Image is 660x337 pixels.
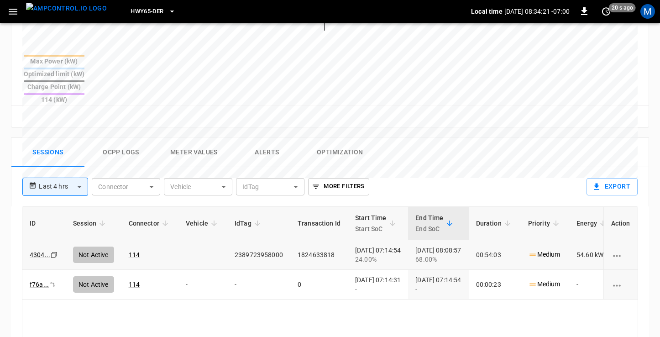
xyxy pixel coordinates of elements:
[290,207,348,240] th: Transaction Id
[129,218,171,229] span: Connector
[599,4,613,19] button: set refresh interval
[528,218,562,229] span: Priority
[186,218,220,229] span: Vehicle
[504,7,570,16] p: [DATE] 08:34:21 -07:00
[131,6,163,17] span: HWY65-DER
[22,207,66,240] th: ID
[26,3,107,14] img: ampcontrol.io logo
[84,138,157,167] button: Ocpp logs
[39,178,88,195] div: Last 4 hrs
[157,138,230,167] button: Meter Values
[127,3,179,21] button: HWY65-DER
[355,223,387,234] p: Start SoC
[235,218,263,229] span: IdTag
[73,218,108,229] span: Session
[415,223,443,234] p: End SoC
[304,138,377,167] button: Optimization
[415,212,443,234] div: End Time
[609,3,636,12] span: 20 s ago
[308,178,369,195] button: More Filters
[476,218,513,229] span: Duration
[355,212,387,234] div: Start Time
[355,212,398,234] span: Start TimeStart SoC
[230,138,304,167] button: Alerts
[471,7,503,16] p: Local time
[587,178,638,195] button: Export
[11,138,84,167] button: Sessions
[603,207,638,240] th: Action
[415,212,455,234] span: End TimeEnd SoC
[611,280,630,289] div: charging session options
[611,250,630,259] div: charging session options
[640,4,655,19] div: profile-icon
[576,218,609,229] span: Energy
